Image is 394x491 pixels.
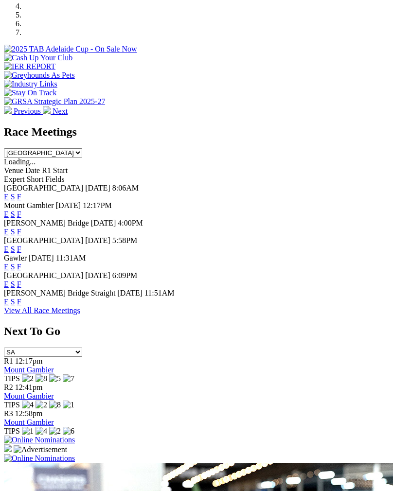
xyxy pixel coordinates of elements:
a: Previous [4,107,43,115]
span: [DATE] [85,184,110,192]
a: E [4,280,9,288]
a: Mount Gambier [4,418,54,426]
a: F [17,193,21,201]
a: S [11,263,15,271]
img: 4 [22,401,34,409]
span: Short [27,175,44,183]
span: [DATE] [85,236,110,245]
img: 8 [49,401,61,409]
h2: Next To Go [4,325,390,338]
span: TIPS [4,427,20,435]
span: Loading... [4,158,36,166]
span: [DATE] [117,289,143,297]
span: 12:17pm [15,357,43,365]
img: 7 [63,374,74,383]
span: 5:58PM [112,236,138,245]
span: Date [25,166,40,175]
img: 2 [22,374,34,383]
img: Online Nominations [4,454,75,463]
span: [DATE] [85,271,110,280]
span: 12:17PM [83,201,112,210]
a: E [4,210,9,218]
span: [GEOGRAPHIC_DATA] [4,184,83,192]
img: 1 [22,427,34,436]
img: 2025 TAB Adelaide Cup - On Sale Now [4,45,137,53]
span: 8:06AM [112,184,139,192]
span: R1 Start [42,166,68,175]
a: F [17,280,21,288]
img: 15187_Greyhounds_GreysPlayCentral_Resize_SA_WebsiteBanner_300x115_2025.jpg [4,444,12,452]
span: TIPS [4,401,20,409]
img: Online Nominations [4,436,75,444]
span: [PERSON_NAME] Bridge Straight [4,289,115,297]
a: S [11,298,15,306]
span: Gawler [4,254,27,262]
a: F [17,298,21,306]
img: Stay On Track [4,88,56,97]
a: E [4,298,9,306]
img: chevron-right-pager-white.svg [43,106,51,114]
span: R2 [4,383,13,391]
span: 4:00PM [118,219,143,227]
a: S [11,193,15,201]
img: Industry Links [4,80,57,88]
span: 6:09PM [112,271,138,280]
span: 11:51AM [144,289,175,297]
a: Mount Gambier [4,366,54,374]
span: 12:58pm [15,409,43,418]
a: E [4,228,9,236]
h2: Race Meetings [4,125,390,139]
span: [PERSON_NAME] Bridge [4,219,89,227]
a: View All Race Meetings [4,306,80,315]
span: Expert [4,175,25,183]
img: Greyhounds As Pets [4,71,75,80]
span: [GEOGRAPHIC_DATA] [4,236,83,245]
span: 11:31AM [56,254,86,262]
img: 5 [49,374,61,383]
img: chevron-left-pager-white.svg [4,106,12,114]
span: Mount Gambier [4,201,54,210]
a: S [11,280,15,288]
span: [DATE] [29,254,54,262]
img: 2 [49,427,61,436]
a: S [11,228,15,236]
img: 1 [63,401,74,409]
img: 8 [36,374,47,383]
span: R3 [4,409,13,418]
a: F [17,263,21,271]
span: 12:41pm [15,383,43,391]
img: Advertisement [14,445,67,454]
a: S [11,210,15,218]
span: [GEOGRAPHIC_DATA] [4,271,83,280]
a: F [17,228,21,236]
img: 2 [36,401,47,409]
span: [DATE] [91,219,116,227]
span: Next [53,107,68,115]
span: R1 [4,357,13,365]
a: Next [43,107,68,115]
span: [DATE] [56,201,81,210]
span: Previous [14,107,41,115]
a: E [4,263,9,271]
a: S [11,245,15,253]
a: E [4,193,9,201]
a: Mount Gambier [4,392,54,400]
a: F [17,245,21,253]
img: GRSA Strategic Plan 2025-27 [4,97,105,106]
span: Venue [4,166,23,175]
a: F [17,210,21,218]
span: TIPS [4,374,20,383]
img: 6 [63,427,74,436]
img: Cash Up Your Club [4,53,72,62]
a: E [4,245,9,253]
img: IER REPORT [4,62,55,71]
span: Fields [45,175,64,183]
img: 4 [36,427,47,436]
